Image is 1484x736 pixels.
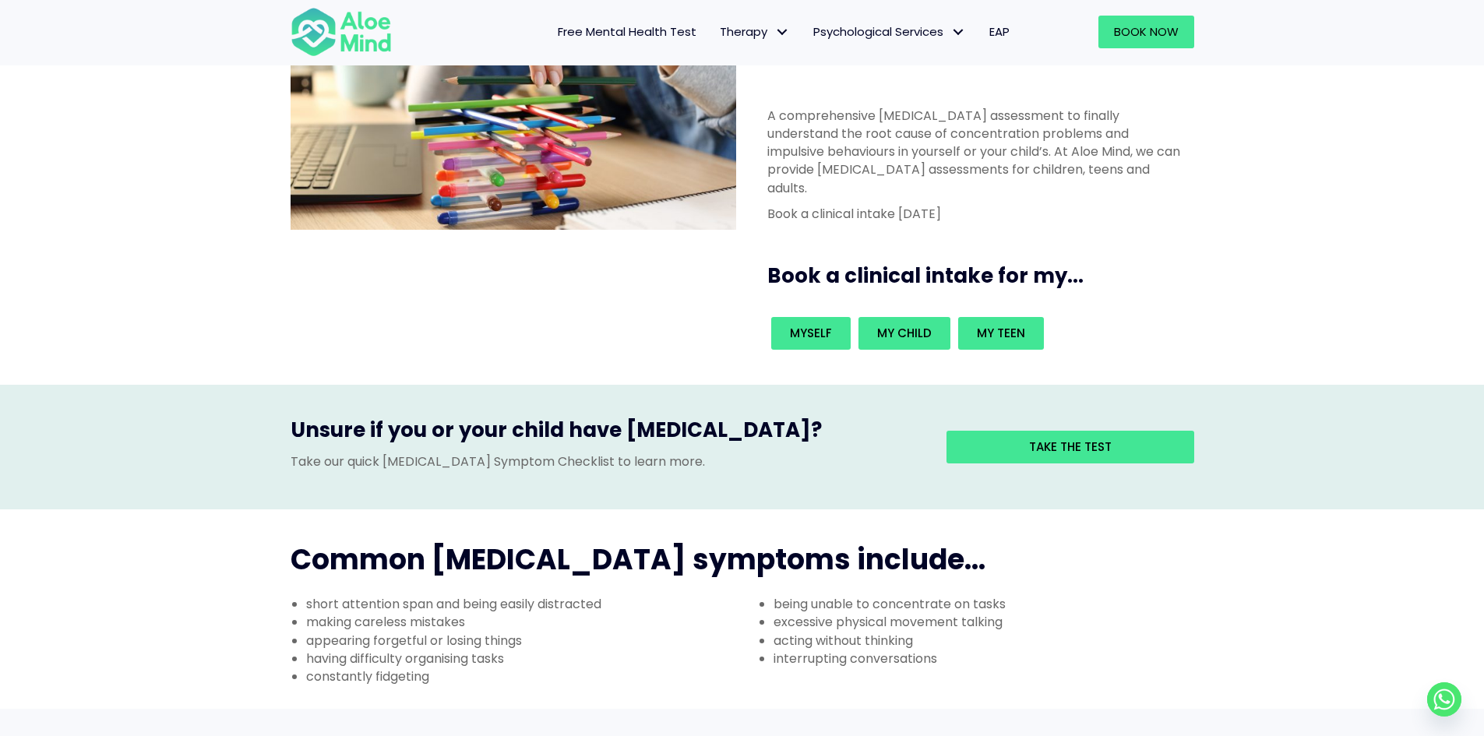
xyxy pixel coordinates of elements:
[546,16,708,48] a: Free Mental Health Test
[720,23,790,40] span: Therapy
[989,23,1010,40] span: EAP
[877,325,932,341] span: My child
[767,262,1200,290] h3: Book a clinical intake for my...
[1427,682,1461,717] a: Whatsapp
[558,23,696,40] span: Free Mental Health Test
[774,595,1210,613] li: being unable to concentrate on tasks
[291,540,985,579] span: Common [MEDICAL_DATA] symptoms include...
[306,667,742,685] li: constantly fidgeting
[978,16,1021,48] a: EAP
[977,325,1025,341] span: My teen
[306,613,742,631] li: making careless mistakes
[813,23,966,40] span: Psychological Services
[412,16,1021,48] nav: Menu
[946,431,1194,463] a: Take the test
[1114,23,1179,40] span: Book Now
[1098,16,1194,48] a: Book Now
[291,6,392,58] img: Aloe mind Logo
[708,16,802,48] a: TherapyTherapy: submenu
[858,317,950,350] a: My child
[306,595,742,613] li: short attention span and being easily distracted
[790,325,832,341] span: Myself
[774,632,1210,650] li: acting without thinking
[1029,438,1112,455] span: Take the test
[771,317,851,350] a: Myself
[767,107,1185,197] p: A comprehensive [MEDICAL_DATA] assessment to finally understand the root cause of concentration p...
[771,21,794,44] span: Therapy: submenu
[947,21,970,44] span: Psychological Services: submenu
[958,317,1044,350] a: My teen
[802,16,978,48] a: Psychological ServicesPsychological Services: submenu
[774,613,1210,631] li: excessive physical movement talking
[767,205,1185,223] p: Book a clinical intake [DATE]
[306,650,742,667] li: having difficulty organising tasks
[291,416,923,452] h3: Unsure if you or your child have [MEDICAL_DATA]?
[767,313,1185,354] div: Book an intake for my...
[774,650,1210,667] li: interrupting conversations
[306,632,742,650] li: appearing forgetful or losing things
[291,453,923,470] p: Take our quick [MEDICAL_DATA] Symptom Checklist to learn more.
